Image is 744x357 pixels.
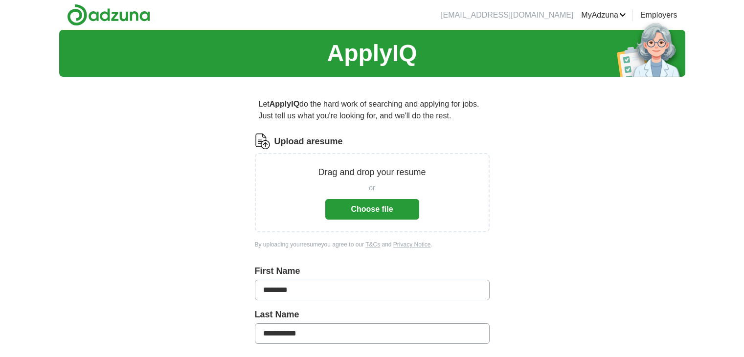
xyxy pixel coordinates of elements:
[255,308,490,321] label: Last Name
[255,265,490,278] label: First Name
[441,9,573,21] li: [EMAIL_ADDRESS][DOMAIN_NAME]
[255,240,490,249] div: By uploading your resume you agree to our and .
[67,4,150,26] img: Adzuna logo
[318,166,426,179] p: Drag and drop your resume
[640,9,677,21] a: Employers
[365,241,380,248] a: T&Cs
[369,183,375,193] span: or
[270,100,299,108] strong: ApplyIQ
[255,134,271,149] img: CV Icon
[393,241,431,248] a: Privacy Notice
[274,135,343,148] label: Upload a resume
[581,9,626,21] a: MyAdzuna
[325,199,419,220] button: Choose file
[327,36,417,71] h1: ApplyIQ
[255,94,490,126] p: Let do the hard work of searching and applying for jobs. Just tell us what you're looking for, an...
